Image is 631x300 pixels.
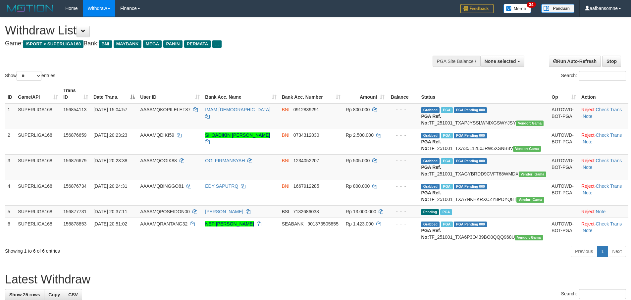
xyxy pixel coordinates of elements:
a: Check Trans [596,107,622,112]
span: Marked by aafsoycanthlai [440,209,452,215]
span: Copy 7132686038 to clipboard [293,209,319,214]
th: Bank Acc. Number: activate to sort column ascending [279,84,343,103]
span: None selected [485,59,516,64]
span: Rp 800.000 [346,107,370,112]
td: TF_251001_TXAPJYSSLWNIXGSWYJSY [418,103,549,129]
span: PGA Pending [454,133,487,138]
td: · [579,205,628,218]
span: 156876659 [63,132,86,138]
th: ID [5,84,15,103]
a: Next [608,246,626,257]
a: Note [583,139,593,144]
span: Copy 1234052207 to clipboard [293,158,319,163]
label: Show entries [5,71,55,81]
span: PGA Pending [454,158,487,164]
td: TF_251001_TXA35L12L0JRW5XSNB8V [418,129,549,154]
span: Vendor URL: https://trx31.1velocity.biz [515,235,543,240]
span: SEABANK [282,221,304,226]
td: 2 [5,129,15,154]
th: Op: activate to sort column ascending [549,84,579,103]
span: PANIN [163,40,182,48]
th: Date Trans.: activate to sort column descending [91,84,137,103]
td: SUPERLIGA168 [15,205,61,218]
label: Search: [561,71,626,81]
div: - - - [390,106,416,113]
span: AAAAMQRANTANG32 [140,221,187,226]
b: PGA Ref. No: [421,139,441,151]
input: Search: [579,71,626,81]
span: Marked by aafchhiseyha [441,107,452,113]
a: 1 [597,246,608,257]
b: PGA Ref. No: [421,228,441,240]
span: Marked by aafsengchandara [441,222,452,227]
span: Marked by aafsoycanthlai [441,133,452,138]
span: Vendor URL: https://trx31.1velocity.biz [516,121,544,126]
span: 156876679 [63,158,86,163]
span: AAAAMQBINGGO81 [140,183,184,189]
span: 156878853 [63,221,86,226]
th: Game/API: activate to sort column ascending [15,84,61,103]
span: Copy [48,292,60,297]
span: AAAAMQKOPILELET87 [140,107,190,112]
span: Grabbed [421,222,440,227]
span: [DATE] 20:51:02 [93,221,127,226]
div: - - - [390,221,416,227]
th: Bank Acc. Name: activate to sort column ascending [202,84,279,103]
td: SUPERLIGA168 [15,218,61,243]
span: Rp 13.000.000 [346,209,376,214]
a: Check Trans [596,132,622,138]
span: BSI [282,209,289,214]
td: 3 [5,154,15,180]
span: PGA Pending [454,222,487,227]
span: Rp 1.423.000 [346,221,374,226]
span: PGA Pending [454,107,487,113]
td: AUTOWD-BOT-PGA [549,218,579,243]
span: AAAAMQOGIK88 [140,158,177,163]
a: Reject [581,107,595,112]
td: · · [579,180,628,205]
a: [PERSON_NAME] [205,209,243,214]
span: ... [212,40,221,48]
button: None selected [480,56,524,67]
span: Vendor URL: https://trx31.1velocity.biz [516,197,544,203]
a: OGI FIRMANSYAH [205,158,245,163]
h1: Withdraw List [5,24,414,37]
a: Check Trans [596,158,622,163]
span: Rp 800.000 [346,183,370,189]
a: SHOADIKIN [PERSON_NAME] [205,132,270,138]
span: Copy 901373505855 to clipboard [307,221,338,226]
td: · · [579,218,628,243]
a: Run Auto-Refresh [549,56,601,67]
div: - - - [390,183,416,189]
span: BNI [282,107,289,112]
img: Feedback.jpg [460,4,494,13]
td: AUTOWD-BOT-PGA [549,103,579,129]
div: - - - [390,132,416,138]
a: Reject [581,158,595,163]
th: Balance [387,84,419,103]
a: Check Trans [596,221,622,226]
span: Marked by aafsoycanthlai [441,184,452,189]
a: Note [583,228,593,233]
td: · · [579,154,628,180]
span: Grabbed [421,107,440,113]
th: Action [579,84,628,103]
div: PGA Site Balance / [433,56,480,67]
img: panduan.png [541,4,574,13]
span: [DATE] 15:04:57 [93,107,127,112]
span: 156876734 [63,183,86,189]
a: Note [583,114,593,119]
a: Note [583,190,593,195]
span: Show 25 rows [9,292,40,297]
td: AUTOWD-BOT-PGA [549,129,579,154]
span: MEGA [143,40,162,48]
a: EDY SAPUTRQ [205,183,238,189]
span: Vendor URL: https://trx31.1velocity.biz [513,146,541,152]
span: AAAAMQDIKI59 [140,132,174,138]
span: [DATE] 20:23:38 [93,158,127,163]
td: 1 [5,103,15,129]
a: Stop [602,56,621,67]
td: TF_251001_TXA7NKHKRXCZY8PDYQ8T [418,180,549,205]
span: [DATE] 20:23:23 [93,132,127,138]
td: AUTOWD-BOT-PGA [549,154,579,180]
